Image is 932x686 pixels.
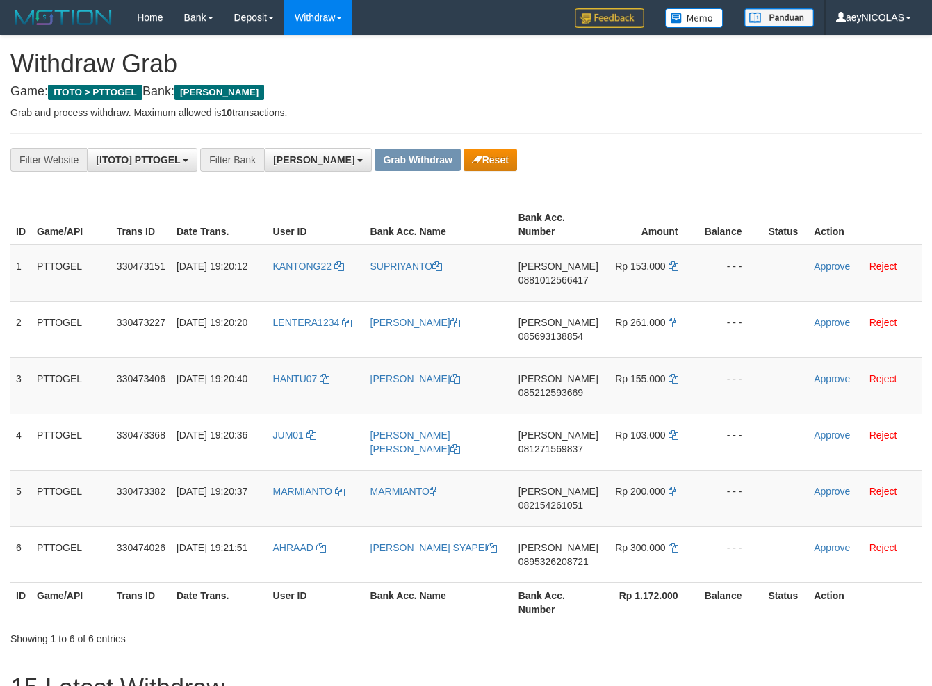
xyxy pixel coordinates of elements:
span: [PERSON_NAME] [518,430,598,441]
th: Balance [699,205,763,245]
p: Grab and process withdraw. Maximum allowed is transactions. [10,106,922,120]
span: HANTU07 [273,373,318,384]
td: PTTOGEL [31,470,111,526]
td: 4 [10,414,31,470]
span: [PERSON_NAME] [518,261,598,272]
span: 330473151 [117,261,165,272]
span: Rp 261.000 [615,317,665,328]
a: [PERSON_NAME] [370,373,460,384]
a: Reject [869,486,897,497]
a: Approve [814,317,850,328]
th: Bank Acc. Name [365,582,513,622]
th: ID [10,582,31,622]
span: Rp 200.000 [615,486,665,497]
span: AHRAAD [273,542,313,553]
a: Reject [869,317,897,328]
td: PTTOGEL [31,301,111,357]
th: Game/API [31,582,111,622]
span: [PERSON_NAME] [518,373,598,384]
a: Approve [814,430,850,441]
a: Reject [869,542,897,553]
span: 330473382 [117,486,165,497]
span: [DATE] 19:20:36 [177,430,247,441]
div: Filter Website [10,148,87,172]
span: [DATE] 19:20:37 [177,486,247,497]
img: Button%20Memo.svg [665,8,723,28]
img: panduan.png [744,8,814,27]
th: Bank Acc. Number [513,205,604,245]
th: Rp 1.172.000 [604,582,699,622]
button: [PERSON_NAME] [264,148,372,172]
a: Approve [814,261,850,272]
img: MOTION_logo.png [10,7,116,28]
img: Feedback.jpg [575,8,644,28]
a: [PERSON_NAME] SYAPEI [370,542,498,553]
a: Copy 200000 to clipboard [669,486,678,497]
span: [PERSON_NAME] [273,154,354,165]
th: Amount [604,205,699,245]
span: [PERSON_NAME] [518,486,598,497]
td: 1 [10,245,31,302]
a: [PERSON_NAME] [PERSON_NAME] [370,430,460,455]
a: Copy 261000 to clipboard [669,317,678,328]
span: ITOTO > PTTOGEL [48,85,142,100]
td: PTTOGEL [31,245,111,302]
a: Copy 103000 to clipboard [669,430,678,441]
a: JUM01 [273,430,316,441]
button: Grab Withdraw [375,149,460,171]
span: KANTONG22 [273,261,332,272]
td: 5 [10,470,31,526]
a: Reject [869,430,897,441]
th: Bank Acc. Number [513,582,604,622]
th: User ID [268,582,365,622]
td: PTTOGEL [31,414,111,470]
span: Rp 300.000 [615,542,665,553]
span: 330473406 [117,373,165,384]
h4: Game: Bank: [10,85,922,99]
th: Date Trans. [171,205,268,245]
a: Approve [814,542,850,553]
th: Game/API [31,205,111,245]
th: Action [808,582,922,622]
a: HANTU07 [273,373,330,384]
td: - - - [699,245,763,302]
span: Copy 0881012566417 to clipboard [518,275,589,286]
a: MARMIANTO [273,486,345,497]
th: Trans ID [111,205,171,245]
a: Copy 153000 to clipboard [669,261,678,272]
a: [PERSON_NAME] [370,317,460,328]
th: Action [808,205,922,245]
th: Status [763,205,809,245]
a: SUPRIYANTO [370,261,443,272]
span: JUM01 [273,430,304,441]
a: Approve [814,373,850,384]
th: Bank Acc. Name [365,205,513,245]
td: 2 [10,301,31,357]
strong: 10 [221,107,232,118]
a: Approve [814,486,850,497]
button: Reset [464,149,517,171]
span: [DATE] 19:20:12 [177,261,247,272]
span: MARMIANTO [273,486,332,497]
td: - - - [699,470,763,526]
span: Rp 103.000 [615,430,665,441]
span: LENTERA1234 [273,317,340,328]
span: Copy 0895326208721 to clipboard [518,556,589,567]
div: Filter Bank [200,148,264,172]
span: [PERSON_NAME] [174,85,264,100]
span: [DATE] 19:20:40 [177,373,247,384]
div: Showing 1 to 6 of 6 entries [10,626,378,646]
span: [DATE] 19:20:20 [177,317,247,328]
th: Trans ID [111,582,171,622]
a: LENTERA1234 [273,317,352,328]
a: Copy 300000 to clipboard [669,542,678,553]
span: [DATE] 19:21:51 [177,542,247,553]
td: - - - [699,414,763,470]
a: KANTONG22 [273,261,344,272]
span: Copy 085693138854 to clipboard [518,331,583,342]
td: 3 [10,357,31,414]
td: - - - [699,526,763,582]
span: 330474026 [117,542,165,553]
a: Reject [869,373,897,384]
h1: Withdraw Grab [10,50,922,78]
